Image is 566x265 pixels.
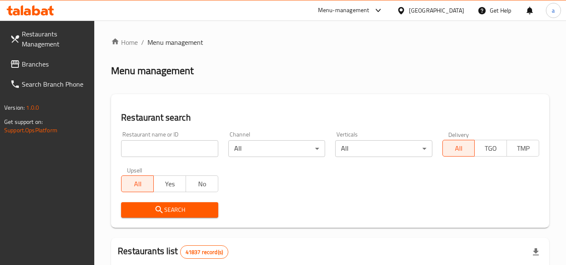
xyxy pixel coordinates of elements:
[127,167,142,173] label: Upsell
[318,5,370,15] div: Menu-management
[22,79,88,89] span: Search Branch Phone
[121,202,218,218] button: Search
[189,178,215,190] span: No
[118,245,228,259] h2: Restaurants list
[442,140,475,157] button: All
[121,111,539,124] h2: Restaurant search
[228,140,325,157] div: All
[526,242,546,262] div: Export file
[507,140,539,157] button: TMP
[111,64,194,77] h2: Menu management
[4,125,57,136] a: Support.OpsPlatform
[22,29,88,49] span: Restaurants Management
[181,248,228,256] span: 41837 record(s)
[125,178,150,190] span: All
[3,54,95,74] a: Branches
[111,37,138,47] a: Home
[3,74,95,94] a: Search Branch Phone
[446,142,472,154] span: All
[141,37,144,47] li: /
[111,37,549,47] nav: breadcrumb
[4,102,25,113] span: Version:
[157,178,183,190] span: Yes
[335,140,432,157] div: All
[186,175,218,192] button: No
[128,205,211,215] span: Search
[552,6,555,15] span: a
[121,175,154,192] button: All
[478,142,504,154] span: TGO
[510,142,536,154] span: TMP
[409,6,464,15] div: [GEOGRAPHIC_DATA]
[448,131,469,137] label: Delivery
[3,24,95,54] a: Restaurants Management
[26,102,39,113] span: 1.0.0
[121,140,218,157] input: Search for restaurant name or ID..
[474,140,507,157] button: TGO
[4,116,43,127] span: Get support on:
[153,175,186,192] button: Yes
[180,245,228,259] div: Total records count
[22,59,88,69] span: Branches
[147,37,203,47] span: Menu management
